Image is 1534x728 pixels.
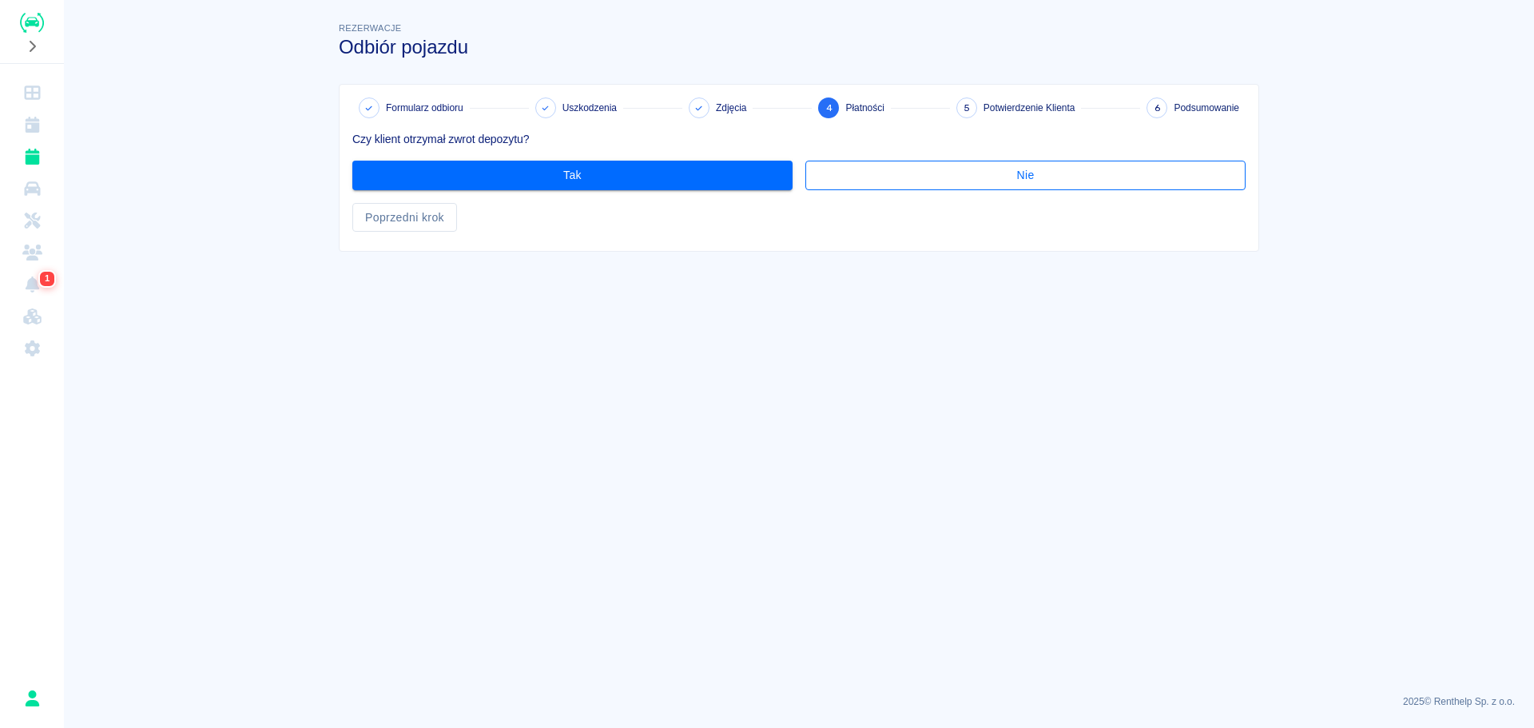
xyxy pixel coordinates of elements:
h3: Odbiór pojazdu [339,36,1259,58]
span: Płatności [845,101,884,115]
span: 1 [42,271,53,287]
span: 6 [1154,100,1160,117]
p: 2025 © Renthelp Sp. z o.o. [83,694,1515,709]
button: Tak [352,161,793,190]
span: Potwierdzenie Klienta [984,101,1075,115]
span: Formularz odbioru [386,101,463,115]
span: Uszkodzenia [562,101,617,115]
a: Flota [6,173,58,205]
img: Renthelp [20,13,44,33]
a: Klienci [6,237,58,269]
a: Dashboard [6,77,58,109]
a: Serwisy [6,205,58,237]
button: Nie [805,161,1246,190]
span: Podsumowanie [1174,101,1239,115]
button: Poprzedni krok [352,203,457,233]
a: Powiadomienia [6,269,58,300]
button: Rozwiń nawigację [20,36,44,57]
a: Widget WWW [6,300,58,332]
span: Rezerwacje [339,23,401,33]
a: Rezerwacje [6,141,58,173]
p: Czy klient otrzymał zwrot depozytu? [352,131,1246,148]
a: Ustawienia [6,332,58,364]
a: Kalendarz [6,109,58,141]
span: 4 [826,100,833,117]
span: Zdjęcia [716,101,746,115]
button: Damian Michalak [15,682,49,715]
span: 5 [964,100,970,117]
